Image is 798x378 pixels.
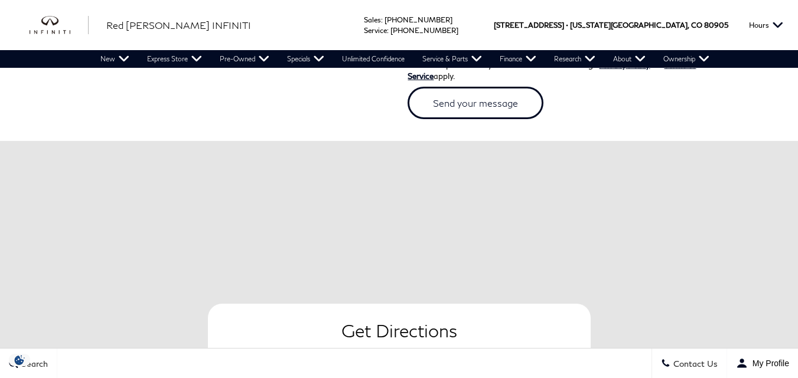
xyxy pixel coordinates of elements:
a: Specials [278,50,333,68]
a: [PHONE_NUMBER] [385,15,452,24]
span: My Profile [748,359,789,368]
a: infiniti [30,16,89,35]
span: Contact Us [670,359,718,369]
span: Search [18,359,48,369]
img: Opt-Out Icon [6,354,33,366]
a: About [604,50,654,68]
a: Research [545,50,604,68]
a: Ownership [654,50,718,68]
input: Send your message [408,87,543,119]
span: : [387,26,389,35]
a: Express Store [138,50,211,68]
a: New [92,50,138,68]
a: [PHONE_NUMBER] [390,26,458,35]
span: Service [364,26,387,35]
a: Unlimited Confidence [333,50,413,68]
a: Privacy Policy [599,60,650,70]
a: [STREET_ADDRESS] • [US_STATE][GEOGRAPHIC_DATA], CO 80905 [494,21,728,29]
span: Sales [364,15,381,24]
nav: Main Navigation [92,50,718,68]
img: INFINITI [30,16,89,35]
span: Red [PERSON_NAME] INFINITI [106,19,251,31]
a: Finance [491,50,545,68]
button: Open user profile menu [727,349,798,378]
section: Click to Open Cookie Consent Modal [6,354,33,366]
span: : [381,15,383,24]
h2: Get Directions [226,321,573,339]
a: Service & Parts [413,50,491,68]
a: Pre-Owned [211,50,278,68]
a: Red [PERSON_NAME] INFINITI [106,18,251,32]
